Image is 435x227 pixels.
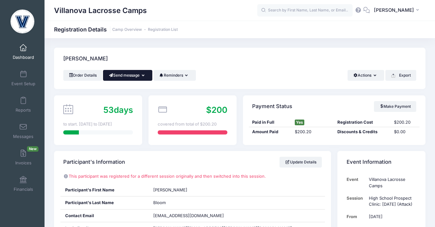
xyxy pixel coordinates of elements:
span: New [27,146,38,152]
div: $200.20 [391,119,419,126]
a: Make Payment [374,101,416,112]
span: Reports [16,107,31,113]
span: Financials [14,187,33,192]
div: Participant's Last Name [60,196,148,209]
a: Order Details [63,70,102,81]
a: Camp Overview [112,27,142,32]
td: Event [347,173,366,192]
button: Actions [348,70,384,81]
h4: Payment Status [252,97,292,115]
span: [PERSON_NAME] [153,187,187,192]
button: Reminders [154,70,196,81]
span: Dashboard [13,55,34,60]
td: High School Prospect Clinic: [DATE] (Attack) [366,192,416,211]
div: Amount Paid [249,129,292,135]
span: Bloom [153,200,166,205]
a: Registration List [148,27,178,32]
div: Participant's First Name [60,184,148,196]
span: [PERSON_NAME] [374,7,414,14]
a: Messages [8,120,38,142]
div: Discounts & Credits [334,129,391,135]
a: InvoicesNew [8,146,38,169]
span: Event Setup [11,81,35,86]
td: [DATE] [366,210,416,223]
div: to start. [DATE] to [DATE] [63,121,133,127]
span: Invoices [15,160,31,166]
a: Reports [8,93,38,116]
button: [PERSON_NAME] [370,3,425,18]
a: Event Setup [8,67,38,89]
h4: Participant's Information [63,153,125,171]
div: Registration Cost [334,119,391,126]
span: Yes [295,120,304,125]
td: From [347,210,366,223]
h4: Event Information [347,153,391,171]
img: Villanova Lacrosse Camps [10,10,34,33]
span: 53 [103,105,114,115]
h4: [PERSON_NAME] [63,50,108,68]
a: Update Details [280,157,322,168]
div: days [103,104,133,116]
h1: Villanova Lacrosse Camps [54,3,147,18]
span: [EMAIL_ADDRESS][DOMAIN_NAME] [153,213,224,218]
td: Session [347,192,366,211]
div: Paid in Full [249,119,292,126]
p: This participant was registered for a different session originally and then switched into this se... [63,173,322,180]
span: $200 [206,105,227,115]
div: covered from total of $200.20 [158,121,227,127]
input: Search by First Name, Last Name, or Email... [257,4,353,17]
a: Dashboard [8,41,38,63]
a: Financials [8,173,38,195]
div: $200.20 [292,129,334,135]
button: Export [385,70,416,81]
span: Messages [13,134,33,139]
td: Villanova Lacrosse Camps [366,173,416,192]
div: Contact Email [60,210,148,222]
button: Send message [103,70,152,81]
h1: Registration Details [54,26,178,33]
div: $0.00 [391,129,419,135]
